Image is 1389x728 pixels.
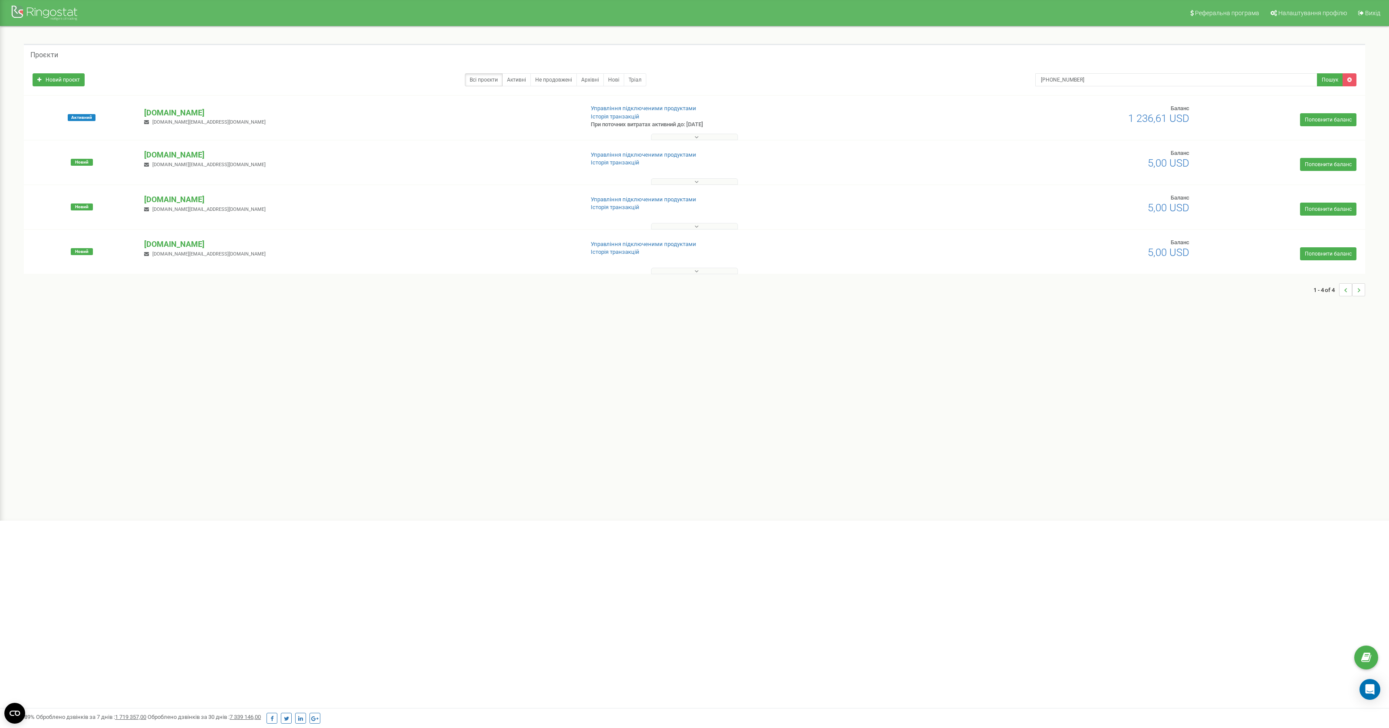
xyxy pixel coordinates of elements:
[591,113,639,120] a: Історія транзакцій
[68,114,95,121] span: Активний
[1278,10,1347,16] span: Налаштування профілю
[1148,202,1189,214] span: 5,00 USD
[591,159,639,166] a: Історія транзакцій
[1300,158,1356,171] a: Поповнити баланс
[152,162,266,167] span: [DOMAIN_NAME][EMAIL_ADDRESS][DOMAIN_NAME]
[591,151,696,158] a: Управління підключеними продуктами
[591,121,912,129] p: При поточних витратах активний до: [DATE]
[591,241,696,247] a: Управління підключеними продуктами
[152,119,266,125] span: [DOMAIN_NAME][EMAIL_ADDRESS][DOMAIN_NAME]
[144,107,577,118] p: [DOMAIN_NAME]
[1035,73,1317,86] input: Пошук
[465,73,503,86] a: Всі проєкти
[502,73,531,86] a: Активні
[1317,73,1343,86] button: Пошук
[1148,246,1189,259] span: 5,00 USD
[1300,247,1356,260] a: Поповнити баланс
[1171,194,1189,201] span: Баланс
[4,703,25,724] button: Open CMP widget
[1171,150,1189,156] span: Баланс
[1171,105,1189,111] span: Баланс
[152,207,266,212] span: [DOMAIN_NAME][EMAIL_ADDRESS][DOMAIN_NAME]
[1313,283,1339,296] span: 1 - 4 of 4
[603,73,624,86] a: Нові
[1171,239,1189,246] span: Баланс
[591,105,696,111] a: Управління підключеними продуктами
[1128,112,1189,125] span: 1 236,61 USD
[1148,157,1189,169] span: 5,00 USD
[71,159,93,166] span: Новий
[591,204,639,210] a: Історія транзакцій
[71,248,93,255] span: Новий
[591,249,639,255] a: Історія транзакцій
[1365,10,1380,16] span: Вихід
[144,194,577,205] p: [DOMAIN_NAME]
[144,239,577,250] p: [DOMAIN_NAME]
[1359,679,1380,700] div: Open Intercom Messenger
[1313,275,1365,305] nav: ...
[30,51,58,59] h5: Проєкти
[1300,203,1356,216] a: Поповнити баланс
[1195,10,1259,16] span: Реферальна програма
[591,196,696,203] a: Управління підключеними продуктами
[530,73,577,86] a: Не продовжені
[624,73,646,86] a: Тріал
[33,73,85,86] a: Новий проєкт
[576,73,604,86] a: Архівні
[1300,113,1356,126] a: Поповнити баланс
[152,251,266,257] span: [DOMAIN_NAME][EMAIL_ADDRESS][DOMAIN_NAME]
[71,203,93,210] span: Новий
[144,149,577,161] p: [DOMAIN_NAME]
